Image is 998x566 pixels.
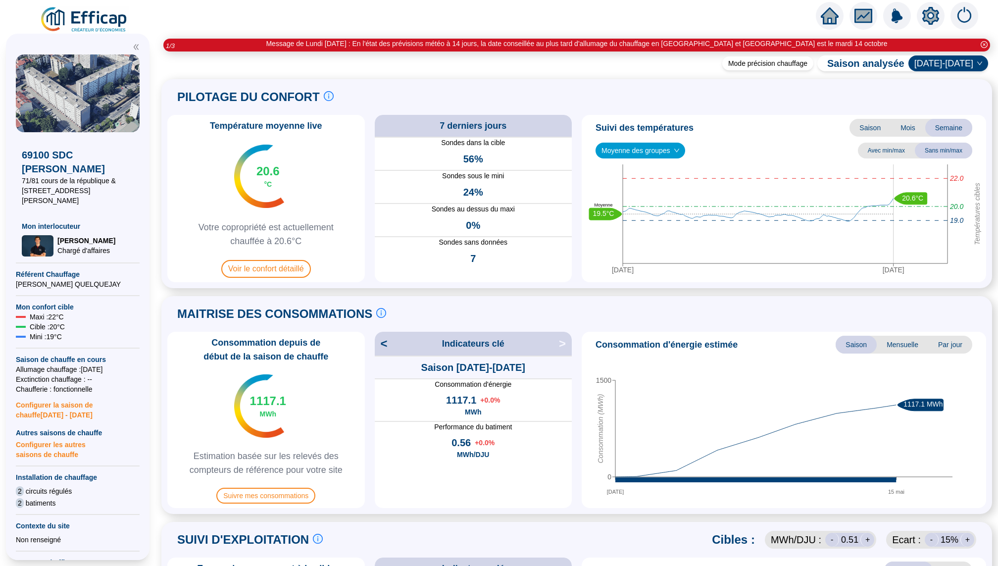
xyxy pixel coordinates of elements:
span: Maxi : 22 °C [30,312,64,322]
span: Mensuelle [877,336,928,354]
span: 56% [463,152,483,166]
span: Contexte du site [16,521,140,531]
tspan: 20.0 [949,202,963,210]
span: 20.6 [256,163,280,179]
span: Performance du batiment [375,422,572,432]
span: Saison analysée [817,56,904,70]
span: 7 derniers jours [440,119,506,133]
span: Saison [DATE]-[DATE] [421,360,525,374]
span: 1117.1 [446,393,476,407]
span: 2 [16,498,24,508]
img: efficap energie logo [40,6,129,34]
span: > [559,336,572,352]
span: Cible : 20 °C [30,322,65,332]
tspan: 15 mai [888,488,904,494]
span: MWh [465,407,481,417]
text: Moyenne [594,203,612,207]
span: 15 % [941,533,958,547]
span: 2024-2025 [914,56,982,71]
span: fund [854,7,872,25]
span: 0.56 [451,436,471,450]
span: Configurer les autres saisons de chauffe [16,438,140,460]
span: info-circle [313,534,323,544]
span: Cibles : [712,532,755,548]
span: Sondes dans la cible [375,138,572,148]
img: alerts [950,2,978,30]
span: info-circle [376,308,386,318]
span: Référent Chauffage [16,269,140,279]
img: indicateur températures [234,374,284,438]
span: Avec min/max [858,143,915,158]
span: double-left [133,44,140,51]
span: Moyenne des groupes [601,143,679,158]
span: Mini : 19 °C [30,332,62,342]
span: 0.51 [841,533,858,547]
img: Chargé d'affaires [22,235,53,257]
span: Mon interlocuteur [22,221,134,231]
div: Mode précision chauffage [722,56,813,70]
span: 0% [466,218,480,232]
span: Saison de chauffe en cours [16,355,140,364]
span: MWh/DJU [457,450,489,460]
span: Installation de chauffage [16,472,140,482]
div: + [960,533,974,547]
span: Consommation d'énergie estimée [596,338,738,352]
span: < [375,336,388,352]
span: Sondes sous le mini [375,171,572,181]
span: + 0.0 % [480,395,500,405]
span: home [821,7,839,25]
img: indicateur températures [234,145,284,208]
span: Chargé d'affaires [57,246,115,256]
span: Suivre mes consommations [216,488,315,504]
span: Consommation d'énergie [375,379,572,389]
tspan: Consommation (MWh) [597,394,604,463]
span: Consommation depuis de début de la saison de chauffe [171,336,361,363]
text: 1117.1 MWh [903,400,943,408]
text: 19.5°C [593,209,614,217]
span: °C [264,179,272,189]
span: 2 [16,486,24,496]
div: + [860,533,874,547]
span: Allumage chauffage : [DATE] [16,364,140,374]
span: Saison [836,336,877,354]
tspan: [DATE] [607,488,624,494]
span: 1117.1 [250,393,286,409]
span: Saison [849,119,891,137]
span: Voir le confort détaillé [221,260,311,278]
tspan: 1500 [596,376,611,384]
span: Mois [891,119,925,137]
span: + 0.0 % [475,438,495,448]
span: MAITRISE DES CONSOMMATIONS [177,306,372,322]
div: Non renseigné [16,535,140,545]
div: - [825,533,839,547]
span: Chaufferie : fonctionnelle [16,384,140,394]
span: 69100 SDC [PERSON_NAME] [22,148,134,176]
span: close-circle [981,41,988,48]
div: - [925,533,939,547]
tspan: [DATE] [883,265,904,273]
span: SUIVI D'EXPLOITATION [177,532,309,548]
span: circuits régulés [26,486,72,496]
span: Estimation basée sur les relevés des compteurs de référence pour votre site [171,449,361,477]
span: batiments [26,498,56,508]
span: 71/81 cours de la république & [STREET_ADDRESS][PERSON_NAME] [22,176,134,206]
span: [PERSON_NAME] [57,236,115,246]
tspan: [DATE] [612,265,634,273]
span: down [674,148,680,154]
tspan: 19.0 [950,216,963,224]
span: info-circle [324,91,334,101]
i: 1 / 3 [166,42,175,50]
span: 24% [463,185,483,199]
span: setting [922,7,940,25]
span: Mon confort cible [16,302,140,312]
div: Message de Lundi [DATE] : En l'état des prévisions météo à 14 jours, la date conseillée au plus t... [266,39,887,49]
span: Sondes au dessus du maxi [375,204,572,214]
span: MWh /DJU : [771,533,821,547]
span: PILOTAGE DU CONFORT [177,89,320,105]
span: Votre copropriété est actuellement chauffée à 20.6°C [171,220,361,248]
span: Ecart : [892,533,921,547]
span: Sans min/max [915,143,972,158]
tspan: Températures cibles [973,183,981,245]
span: Configurer la saison de chauffe [DATE] - [DATE] [16,394,140,420]
span: 7 [470,252,476,265]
